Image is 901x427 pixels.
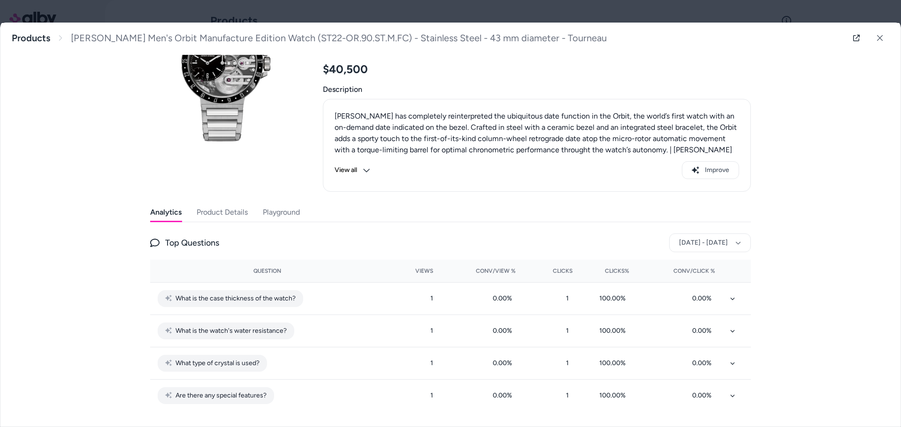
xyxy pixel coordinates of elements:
[493,294,516,302] span: 0.00 %
[692,359,715,367] span: 0.00 %
[669,233,751,252] button: [DATE] - [DATE]
[566,327,573,335] span: 1
[176,358,260,369] span: What type of crystal is used?
[323,62,368,76] span: $40,500
[71,32,607,44] span: [PERSON_NAME] Men's Orbit Manufacture Edition Watch (ST22-OR.90.ST.M.FC) - Stainless Steel - 43 m...
[673,267,715,275] span: Conv/Click %
[644,263,715,278] button: Conv/Click %
[176,325,287,337] span: What is the watch's water resistance?
[176,293,296,304] span: What is the case thickness of the watch?
[263,203,300,222] button: Playground
[566,359,573,367] span: 1
[493,391,516,399] span: 0.00 %
[692,391,715,399] span: 0.00 %
[253,263,281,278] button: Question
[430,294,433,302] span: 1
[415,267,433,275] span: Views
[605,267,629,275] span: Clicks%
[448,263,516,278] button: Conv/View %
[566,391,573,399] span: 1
[430,359,433,367] span: 1
[197,203,248,222] button: Product Details
[682,161,739,179] button: Improve
[553,267,573,275] span: Clicks
[531,263,573,278] button: Clicks
[599,391,629,399] span: 100.00 %
[150,203,182,222] button: Analytics
[335,161,370,179] button: View all
[430,391,433,399] span: 1
[476,267,516,275] span: Conv/View %
[323,84,751,95] span: Description
[599,327,629,335] span: 100.00 %
[391,263,433,278] button: Views
[493,327,516,335] span: 0.00 %
[12,32,607,44] nav: breadcrumb
[165,236,219,249] span: Top Questions
[253,267,281,275] span: Question
[692,294,715,302] span: 0.00 %
[599,294,629,302] span: 100.00 %
[566,294,573,302] span: 1
[493,359,516,367] span: 0.00 %
[335,111,739,167] p: [PERSON_NAME] has completely reinterpreted the ubiquitous date function in the Orbit, the world’s...
[692,327,715,335] span: 0.00 %
[588,263,629,278] button: Clicks%
[430,327,433,335] span: 1
[599,359,629,367] span: 100.00 %
[176,390,267,401] span: Are there any special features?
[12,32,50,44] a: Products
